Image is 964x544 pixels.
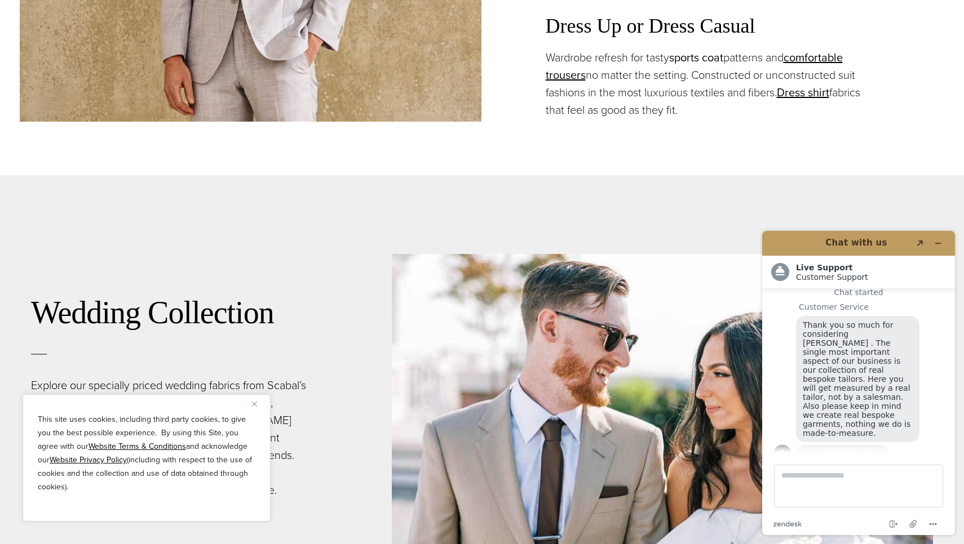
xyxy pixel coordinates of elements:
[31,377,307,516] p: Explore our specially priced wedding fabrics from Scabal’s Ceremonial Collection. Fabrics for ful...
[89,440,186,452] a: Website Terms & Conditions
[26,8,50,18] span: Chat
[546,49,843,83] a: comfortable trousers
[777,84,829,101] a: Dress shirt
[252,397,266,411] button: Close
[50,454,127,466] a: Website Privacy Policy
[546,49,881,119] p: Wardrobe refresh for tasty patterns and no matter the setting. Constructed or unconstructed suit ...
[546,9,881,43] h3: Dress Up or Dress Casual
[669,49,723,66] a: sports coat
[252,402,257,407] img: Close
[31,293,307,332] h2: Wedding Collection
[753,222,964,544] iframe: Find more information here
[38,413,255,494] p: This site uses cookies, including third party cookies, to give you the best possible experience. ...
